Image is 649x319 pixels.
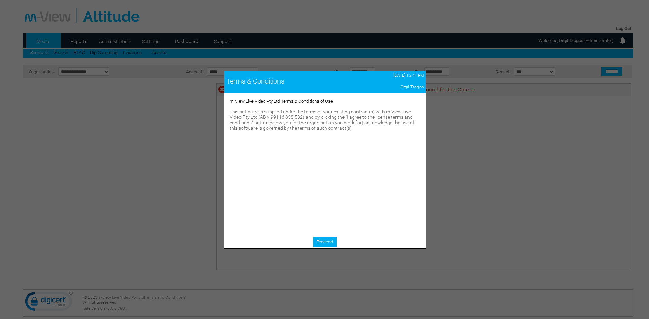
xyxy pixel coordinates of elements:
[619,36,627,44] img: bell24.png
[230,109,414,131] span: This software is supplied under the terms of your existing contract(s) with m-View Live Video Pty...
[354,83,426,91] td: Orgil Tsogoo
[354,71,426,79] td: [DATE] 13:41 PM
[226,77,352,85] div: Terms & Conditions
[230,99,333,104] span: m-View Live Video Pty Ltd Terms & Conditions of Use
[313,237,337,247] a: Proceed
